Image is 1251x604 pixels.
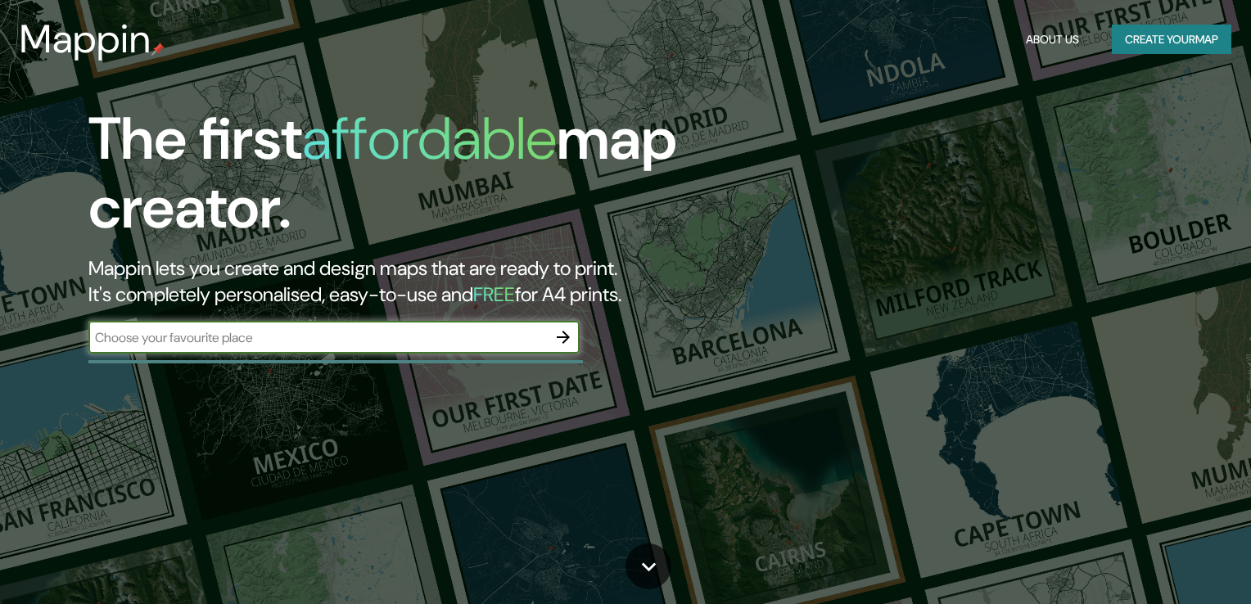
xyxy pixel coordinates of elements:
h2: Mappin lets you create and design maps that are ready to print. It's completely personalised, eas... [88,255,714,308]
button: About Us [1019,25,1086,55]
img: mappin-pin [151,43,165,56]
h5: FREE [473,282,515,307]
button: Create yourmap [1112,25,1231,55]
h3: Mappin [20,16,151,62]
h1: The first map creator. [88,105,714,255]
h1: affordable [302,101,557,177]
input: Choose your favourite place [88,328,547,347]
